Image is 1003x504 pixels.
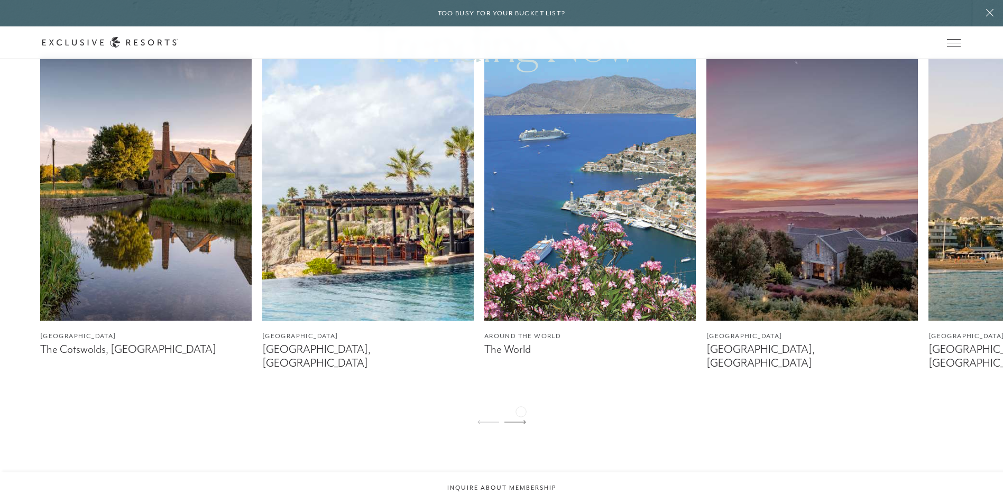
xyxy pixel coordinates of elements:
figcaption: [GEOGRAPHIC_DATA], [GEOGRAPHIC_DATA] [262,343,474,369]
figcaption: [GEOGRAPHIC_DATA] [706,331,918,341]
a: Around the WorldThe World [484,57,696,357]
button: Open navigation [947,39,961,46]
a: [GEOGRAPHIC_DATA][GEOGRAPHIC_DATA], [GEOGRAPHIC_DATA] [262,57,474,370]
h6: Too busy for your bucket list? [438,8,566,18]
figcaption: The World [484,343,696,356]
figcaption: [GEOGRAPHIC_DATA] [40,331,252,341]
figcaption: The Cotswolds, [GEOGRAPHIC_DATA] [40,343,252,356]
figcaption: [GEOGRAPHIC_DATA] [262,331,474,341]
figcaption: Around the World [484,331,696,341]
a: [GEOGRAPHIC_DATA]The Cotswolds, [GEOGRAPHIC_DATA] [40,57,252,357]
a: [GEOGRAPHIC_DATA][GEOGRAPHIC_DATA], [GEOGRAPHIC_DATA] [706,57,918,370]
figcaption: [GEOGRAPHIC_DATA], [GEOGRAPHIC_DATA] [706,343,918,369]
